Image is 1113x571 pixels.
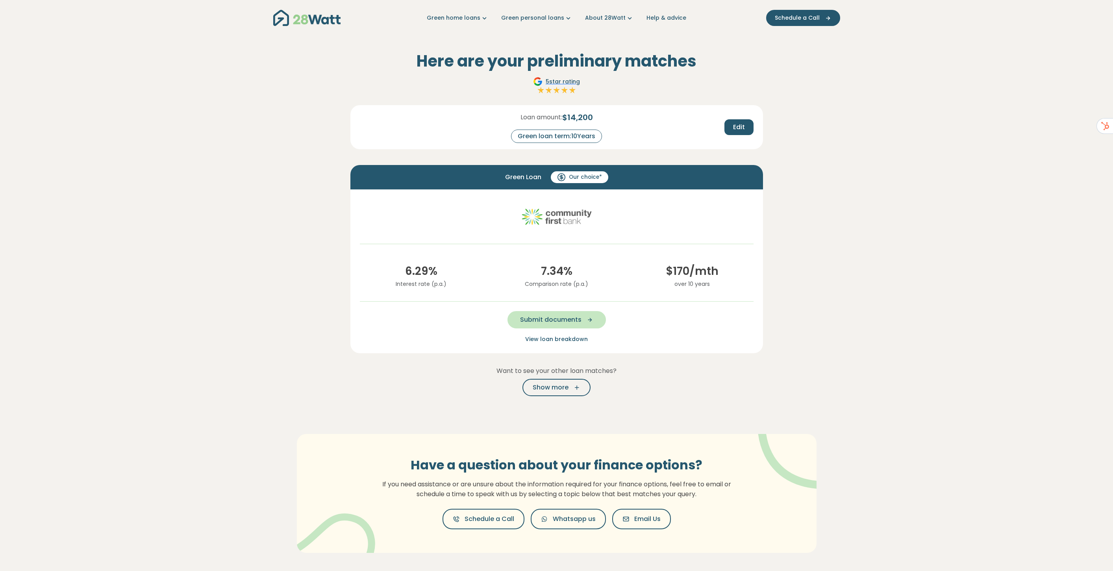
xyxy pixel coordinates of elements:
[495,263,618,280] span: 7.34 %
[520,315,582,324] span: Submit documents
[360,263,483,280] span: 6.29 %
[507,311,606,328] button: Submit documents
[733,122,745,132] span: Edit
[511,130,602,143] div: Green loan term: 10 Years
[561,86,569,94] img: Full star
[631,280,754,288] p: over 10 years
[523,335,590,344] button: View loan breakdown
[525,335,588,343] span: View loan breakdown
[569,173,602,181] span: Our choice*
[537,86,545,94] img: Full star
[443,509,524,529] button: Schedule a Call
[505,172,541,182] span: Green Loan
[520,113,562,122] span: Loan amount:
[775,14,820,22] span: Schedule a Call
[495,280,618,288] p: Comparison rate (p.a.)
[522,379,591,396] button: Show more
[501,14,572,22] a: Green personal loans
[378,458,736,473] h3: Have a question about your finance options?
[273,10,341,26] img: 28Watt
[553,514,596,524] span: Whatsapp us
[562,111,593,123] span: $ 14,200
[360,280,483,288] p: Interest rate (p.a.)
[737,412,840,489] img: vector
[521,199,592,234] img: community-first logo
[533,77,543,86] img: Google
[612,509,671,529] button: Email Us
[546,78,580,86] span: 5 star rating
[531,509,606,529] button: Whatsapp us
[350,52,763,70] h2: Here are your preliminary matches
[533,383,569,392] span: Show more
[585,14,634,22] a: About 28Watt
[569,86,576,94] img: Full star
[350,366,763,376] p: Want to see your other loan matches?
[634,514,661,524] span: Email Us
[273,8,840,28] nav: Main navigation
[465,514,514,524] span: Schedule a Call
[545,86,553,94] img: Full star
[553,86,561,94] img: Full star
[427,14,489,22] a: Green home loans
[646,14,686,22] a: Help & advice
[378,479,736,499] p: If you need assistance or are unsure about the information required for your finance options, fee...
[724,119,754,135] button: Edit
[631,263,754,280] span: $ 170 /mth
[766,10,840,26] button: Schedule a Call
[532,77,581,96] a: Google5star ratingFull starFull starFull starFull starFull star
